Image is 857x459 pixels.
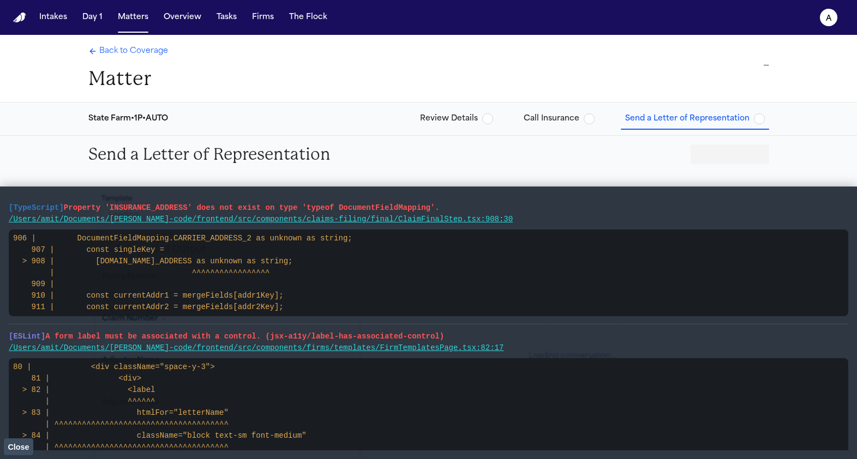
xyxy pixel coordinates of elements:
h1: Matter [88,67,168,91]
button: Tasks [212,8,241,27]
span: Review Details [420,113,478,124]
text: a [826,15,832,22]
a: Back to Coverage [88,46,168,57]
div: State Farm • 1P • AUTO [88,113,168,124]
button: Intakes [35,8,71,27]
button: Overview [159,8,206,27]
div: — [350,59,769,72]
button: Matters [113,8,153,27]
a: Home [13,13,26,23]
button: Review Details [416,109,498,129]
h2: Send a Letter of Representation [88,144,331,164]
img: Finch Logo [13,13,26,23]
button: Day 1 [78,8,107,27]
button: Send a Letter of Representation [621,109,769,129]
span: Send a Letter of Representation [625,113,750,124]
button: Firms [248,8,278,27]
span: Back to Coverage [99,46,168,57]
button: Call Insurance [519,109,599,129]
button: The Flock [285,8,332,27]
span: Call Insurance [524,113,579,124]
